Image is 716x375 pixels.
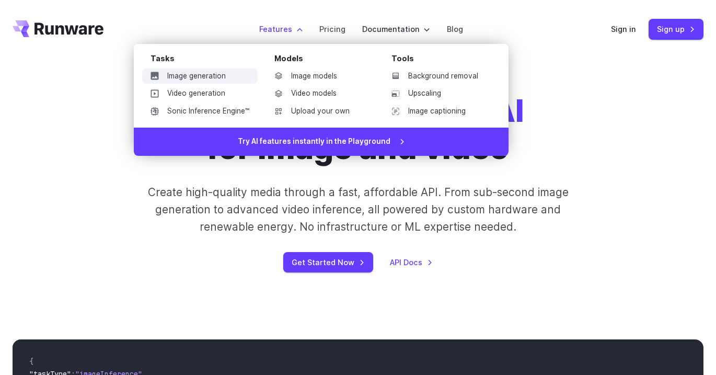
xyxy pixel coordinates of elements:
label: Documentation [362,23,430,35]
a: Pricing [319,23,345,35]
a: Sign up [649,19,703,39]
a: Sonic Inference Engine™ [142,104,258,119]
a: API Docs [390,256,433,268]
a: Video models [266,86,375,101]
a: Go to / [13,20,103,37]
a: Try AI features instantly in the Playground [134,128,509,156]
a: Background removal [383,69,492,84]
a: Video generation [142,86,258,101]
div: Tasks [151,52,258,69]
span: { [29,357,33,366]
a: Blog [447,23,463,35]
a: Image models [266,69,375,84]
a: Get Started Now [283,252,373,272]
a: Image generation [142,69,258,84]
div: Models [274,52,375,69]
p: Create high-quality media through a fast, affordable API. From sub-second image generation to adv... [137,184,579,236]
a: Image captioning [383,104,492,119]
div: Tools [391,52,492,69]
a: Upscaling [383,86,492,101]
a: Sign in [611,23,636,35]
a: Upload your own [266,104,375,119]
label: Features [259,23,303,35]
